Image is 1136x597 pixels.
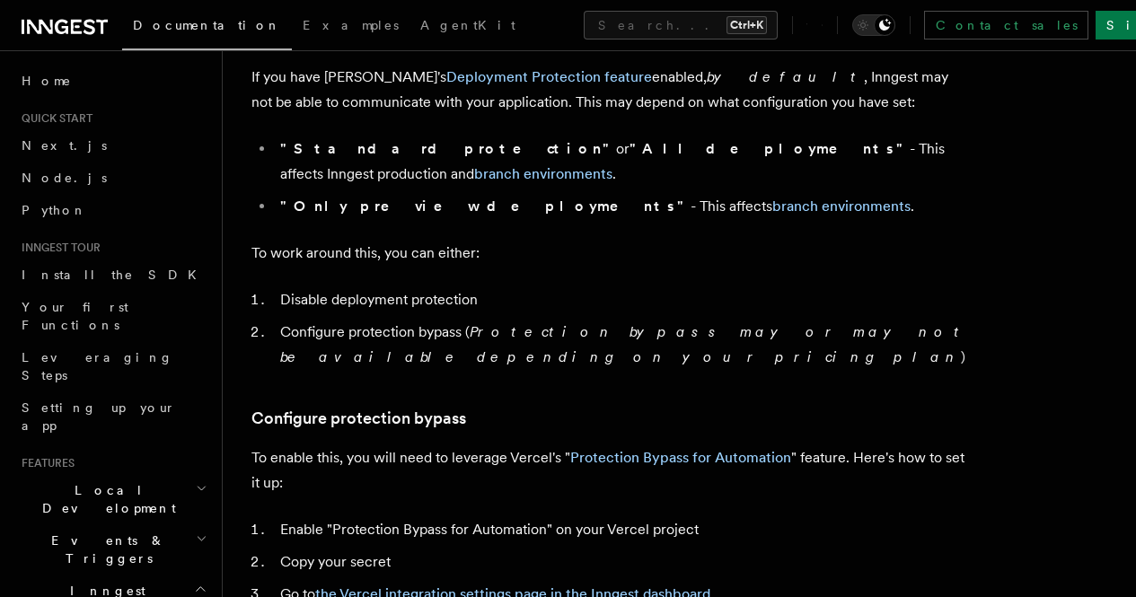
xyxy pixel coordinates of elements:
[275,517,970,542] li: Enable "Protection Bypass for Automation" on your Vercel project
[292,5,409,48] a: Examples
[251,65,970,115] p: If you have [PERSON_NAME]'s enabled, , Inngest may not be able to communicate with your applicati...
[303,18,399,32] span: Examples
[14,129,211,162] a: Next.js
[22,268,207,282] span: Install the SDK
[14,531,196,567] span: Events & Triggers
[251,406,466,431] a: Configure protection bypass
[280,140,616,157] strong: "Standard protection"
[420,18,515,32] span: AgentKit
[22,350,173,382] span: Leveraging Steps
[14,341,211,391] a: Leveraging Steps
[409,5,526,48] a: AgentKit
[14,65,211,97] a: Home
[446,68,652,85] a: Deployment Protection feature
[275,136,970,187] li: or - This affects Inngest production and .
[22,203,87,217] span: Python
[22,171,107,185] span: Node.js
[570,449,791,466] a: Protection Bypass for Automation
[772,198,911,215] a: branch environments
[584,11,778,40] button: Search...Ctrl+K
[22,72,72,90] span: Home
[14,474,211,524] button: Local Development
[14,241,101,255] span: Inngest tour
[14,291,211,341] a: Your first Functions
[22,300,128,332] span: Your first Functions
[275,320,970,370] li: Configure protection bypass ( )
[707,68,864,85] em: by default
[122,5,292,50] a: Documentation
[251,241,970,266] p: To work around this, you can either:
[280,323,967,365] em: Protection bypass may or may not be available depending on your pricing plan
[14,524,211,575] button: Events & Triggers
[14,391,211,442] a: Setting up your app
[275,549,970,575] li: Copy your secret
[22,400,176,433] span: Setting up your app
[727,16,767,34] kbd: Ctrl+K
[14,162,211,194] a: Node.js
[133,18,281,32] span: Documentation
[14,259,211,291] a: Install the SDK
[14,194,211,226] a: Python
[275,287,970,312] li: Disable deployment protection
[280,198,691,215] strong: "Only preview deployments"
[14,456,75,470] span: Features
[14,111,92,126] span: Quick start
[474,165,612,182] a: branch environments
[22,138,107,153] span: Next.js
[924,11,1088,40] a: Contact sales
[14,481,196,517] span: Local Development
[852,14,895,36] button: Toggle dark mode
[251,445,970,496] p: To enable this, you will need to leverage Vercel's " " feature. Here's how to set it up:
[275,194,970,219] li: - This affects .
[630,140,910,157] strong: "All deployments"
